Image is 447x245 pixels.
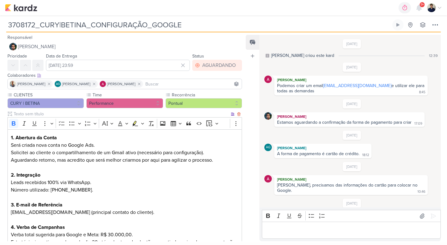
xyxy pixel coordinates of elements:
button: AGUARDANDO [192,60,242,71]
label: Data de Entrega [46,53,77,59]
img: Nelito Junior [9,43,17,50]
label: Time [92,92,163,98]
span: 9+ [421,2,424,7]
button: Performance [86,98,163,108]
p: Verba total sugerida para Google e Meta: R$ 30.000,00. [11,231,239,238]
label: Responsável [7,35,32,40]
div: [PERSON_NAME], precisamos das informações do cartão para colocar no Google. [277,183,419,193]
img: Alessandra Gomes [264,175,272,183]
div: [PERSON_NAME] [276,77,426,83]
p: AG [56,83,60,86]
input: Kard Sem Título [6,19,391,30]
label: Recorrência [171,92,242,98]
label: Prioridade [7,53,27,59]
p: Solicitei ao cliente o compartilhamento de um Gmail ativo (necessário para configuração). [11,149,239,156]
div: Ligar relógio [395,22,400,27]
img: Nelito Junior [264,112,272,120]
div: [PERSON_NAME] [276,113,423,120]
div: 17:09 [414,121,422,126]
span: [PERSON_NAME] [107,81,135,87]
img: Alessandra Gomes [100,81,106,87]
p: Será criada nova conta no Google Ads. [11,141,239,149]
div: Editor editing area: main [262,222,441,239]
div: Editor toolbar [7,117,242,129]
div: 12:39 [429,53,438,58]
strong: 2. Integração [11,172,40,178]
strong: 4. Verba de Campanhas [11,224,65,230]
button: Pontual [166,98,242,108]
div: [PERSON_NAME] [276,176,426,183]
div: 10:46 [417,189,425,194]
img: Levy Pessoa [427,3,436,12]
button: CURY | BETINA [7,98,84,108]
img: Alessandra Gomes [264,76,272,83]
strong: 1. Abertura da Conta [11,135,57,141]
img: kardz.app [5,4,37,12]
label: Status [192,53,204,59]
span: [PERSON_NAME] [18,43,56,50]
div: 18:12 [362,153,369,158]
img: Iara Santos [10,81,16,87]
div: Colaboradores [7,72,242,79]
span: [PERSON_NAME] [62,81,90,87]
p: AG [266,146,271,149]
div: Podemos criar um email e utilizar ele para todas as demandas [277,83,426,94]
div: Estamos aguardando a confirmação da forma de pagamento para criar [277,120,412,125]
div: [PERSON_NAME] [276,145,370,151]
div: Aline Gimenez Graciano [55,81,61,87]
input: Buscar [144,80,240,88]
div: 8:45 [419,90,425,95]
button: [PERSON_NAME] [7,41,242,52]
div: [PERSON_NAME] criou este kard [271,52,334,59]
input: Select a date [46,60,190,71]
div: Editor toolbar [262,210,441,222]
div: AGUARDANDO [202,62,236,69]
span: [PERSON_NAME] [17,81,45,87]
p: Número utilizado: [PHONE_NUMBER]. [11,186,239,201]
p: Aguardando retorno, mas acredito que será melhor criarmos por aqui para agilizar o processo. [11,156,239,171]
label: CLIENTES [13,92,84,98]
div: A forma de pagamento é cartão de crédito. [277,151,359,156]
a: [EMAIL_ADDRESS][DOMAIN_NAME] [323,83,391,88]
input: Texto sem título [12,111,230,117]
p: [EMAIL_ADDRESS][DOMAIN_NAME] (principal contato do cliente). [11,209,239,224]
p: Leads recebidos 100% via WhatsApp. [11,179,239,186]
div: Aline Gimenez Graciano [264,144,272,151]
strong: 3. E-mail de Referência [11,202,62,208]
